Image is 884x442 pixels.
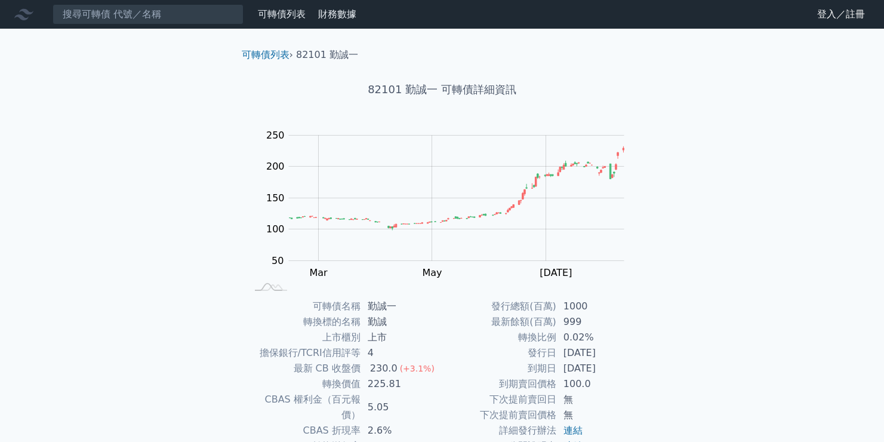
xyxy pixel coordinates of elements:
td: 無 [556,392,638,407]
a: 登入／註冊 [808,5,874,24]
td: 0.02% [556,330,638,345]
div: 230.0 [368,361,400,376]
td: [DATE] [556,361,638,376]
td: 5.05 [361,392,442,423]
td: 最新餘額(百萬) [442,314,556,330]
td: 勤誠 [361,314,442,330]
td: 勤誠一 [361,299,442,314]
tspan: Mar [309,267,328,278]
td: 詳細發行辦法 [442,423,556,438]
a: 連結 [563,425,583,436]
td: 上市 [361,330,442,345]
a: 可轉債列表 [258,8,306,20]
tspan: 50 [272,255,284,266]
td: CBAS 權利金（百元報價） [247,392,361,423]
td: 上市櫃別 [247,330,361,345]
td: [DATE] [556,345,638,361]
td: 無 [556,407,638,423]
td: 到期賣回價格 [442,376,556,392]
g: Chart [260,130,642,303]
tspan: 150 [266,192,285,204]
td: 發行總額(百萬) [442,299,556,314]
td: 轉換價值 [247,376,361,392]
td: 999 [556,314,638,330]
li: 82101 勤誠一 [296,48,358,62]
input: 搜尋可轉債 代號／名稱 [53,4,244,24]
td: 225.81 [361,376,442,392]
a: 可轉債列表 [242,49,289,60]
tspan: May [422,267,442,278]
tspan: 250 [266,130,285,141]
td: 最新 CB 收盤價 [247,361,361,376]
td: 轉換比例 [442,330,556,345]
td: 發行日 [442,345,556,361]
td: 1000 [556,299,638,314]
h1: 82101 勤誠一 可轉債詳細資訊 [232,81,652,98]
td: 可轉債名稱 [247,299,361,314]
td: 下次提前賣回日 [442,392,556,407]
td: CBAS 折現率 [247,423,361,438]
td: 100.0 [556,376,638,392]
span: (+3.1%) [400,364,435,373]
td: 到期日 [442,361,556,376]
a: 財務數據 [318,8,356,20]
tspan: 200 [266,161,285,172]
td: 擔保銀行/TCRI信用評等 [247,345,361,361]
td: 4 [361,345,442,361]
tspan: 100 [266,223,285,235]
tspan: [DATE] [540,267,572,278]
td: 下次提前賣回價格 [442,407,556,423]
td: 2.6% [361,423,442,438]
li: › [242,48,293,62]
td: 轉換標的名稱 [247,314,361,330]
